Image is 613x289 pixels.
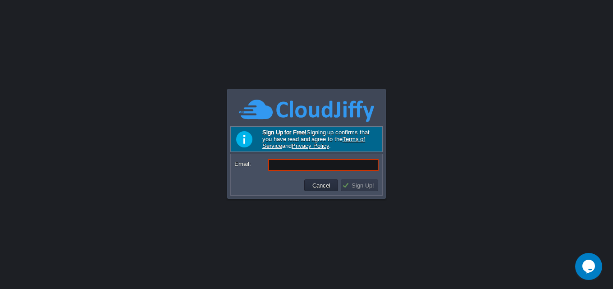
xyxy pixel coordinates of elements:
a: Privacy Policy [292,142,329,149]
label: Email: [234,159,267,169]
a: Terms of Service [262,136,365,149]
img: CloudJiffy [239,98,374,123]
div: Signing up confirms that you have read and agree to the and . [230,126,383,152]
button: Cancel [310,181,333,189]
iframe: chat widget [575,253,604,280]
button: Sign Up! [342,181,377,189]
b: Sign Up for Free! [262,129,306,136]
